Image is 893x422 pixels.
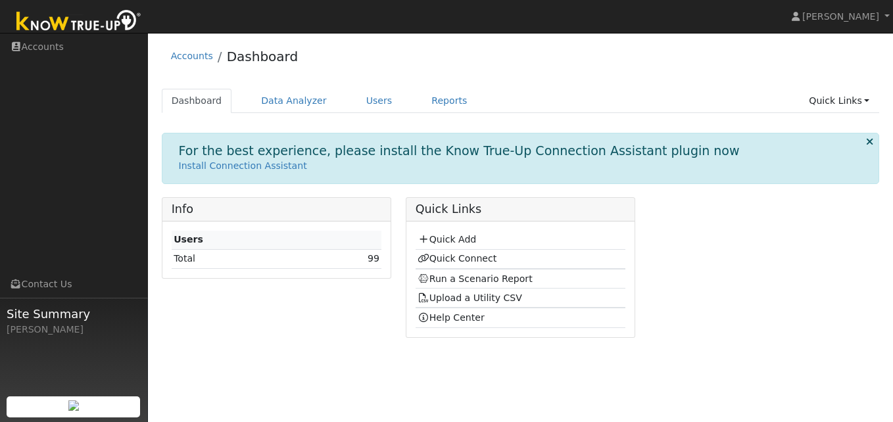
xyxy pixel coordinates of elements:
[68,400,79,411] img: retrieve
[171,51,213,61] a: Accounts
[799,89,879,113] a: Quick Links
[802,11,879,22] span: [PERSON_NAME]
[7,305,141,323] span: Site Summary
[251,89,337,113] a: Data Analyzer
[162,89,232,113] a: Dashboard
[179,160,307,171] a: Install Connection Assistant
[356,89,402,113] a: Users
[10,7,148,37] img: Know True-Up
[227,49,299,64] a: Dashboard
[7,323,141,337] div: [PERSON_NAME]
[179,143,740,158] h1: For the best experience, please install the Know True-Up Connection Assistant plugin now
[422,89,477,113] a: Reports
